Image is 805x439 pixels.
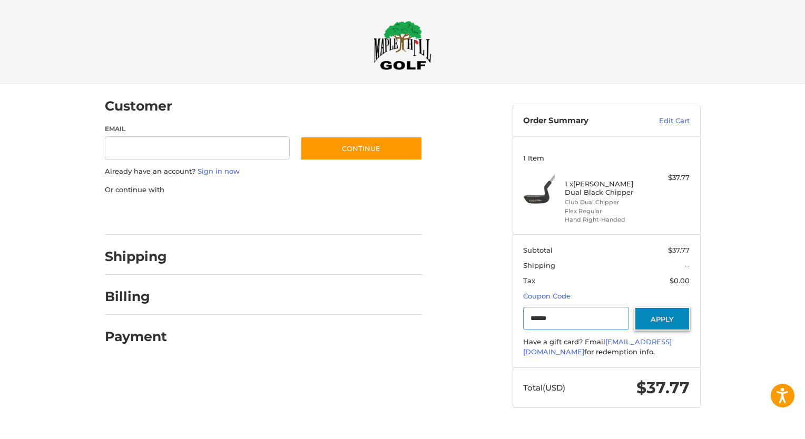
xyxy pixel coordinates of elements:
h4: 1 x [PERSON_NAME] Dual Black Chipper [565,179,645,197]
span: -- [684,261,690,270]
span: $37.77 [668,246,690,254]
h2: Customer [105,98,172,114]
iframe: PayPal-venmo [280,205,359,224]
p: Already have an account? [105,166,423,177]
li: Hand Right-Handed [565,215,645,224]
button: Continue [300,136,423,161]
span: Shipping [523,261,555,270]
span: Tax [523,276,535,285]
iframe: Google Customer Reviews [718,411,805,439]
h3: 1 Item [523,154,690,162]
div: $37.77 [648,173,690,183]
input: Gift Certificate or Coupon Code [523,307,629,331]
span: Total (USD) [523,383,565,393]
span: $37.77 [636,378,690,397]
li: Club Dual Chipper [565,198,645,207]
a: Coupon Code [523,292,571,300]
a: Sign in now [198,167,240,175]
h2: Shipping [105,248,167,265]
label: Email [105,124,290,134]
img: Maple Hill Golf [374,21,431,70]
h3: Order Summary [523,116,636,126]
iframe: PayPal-paypal [101,205,180,224]
h2: Payment [105,328,167,345]
h2: Billing [105,288,166,305]
button: Apply [634,307,690,331]
iframe: PayPal-paylater [191,205,270,224]
a: Edit Cart [636,116,690,126]
div: Have a gift card? Email for redemption info. [523,337,690,357]
p: Or continue with [105,185,423,195]
span: $0.00 [670,276,690,285]
li: Flex Regular [565,207,645,216]
span: Subtotal [523,246,553,254]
